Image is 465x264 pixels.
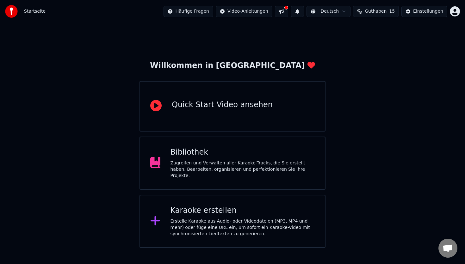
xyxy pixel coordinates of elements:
[172,100,273,110] div: Quick Start Video ansehen
[5,5,18,18] img: youka
[389,8,395,15] span: 15
[216,6,272,17] button: Video-Anleitungen
[365,8,387,15] span: Guthaben
[24,8,46,15] nav: breadcrumb
[401,6,447,17] button: Einstellungen
[438,239,457,258] a: Chat öffnen
[24,8,46,15] span: Startseite
[170,206,315,216] div: Karaoke erstellen
[413,8,443,15] div: Einstellungen
[170,218,315,237] div: Erstelle Karaoke aus Audio- oder Videodateien (MP3, MP4 und mehr) oder füge eine URL ein, um sofo...
[353,6,399,17] button: Guthaben15
[150,61,315,71] div: Willkommen in [GEOGRAPHIC_DATA]
[170,147,315,157] div: Bibliothek
[170,160,315,179] div: Zugreifen und Verwalten aller Karaoke-Tracks, die Sie erstellt haben. Bearbeiten, organisieren un...
[164,6,213,17] button: Häufige Fragen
